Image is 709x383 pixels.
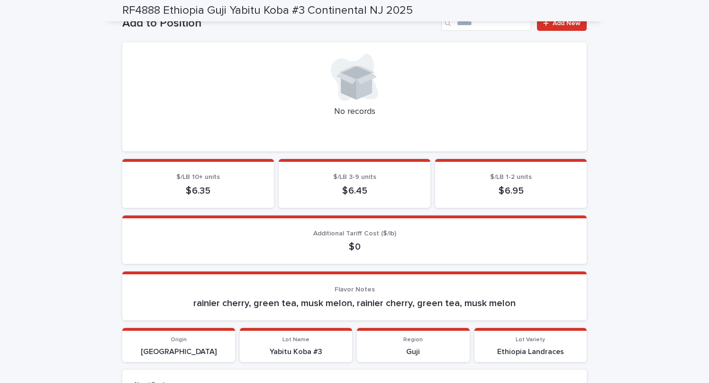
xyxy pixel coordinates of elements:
p: Ethiopia Landraces [480,347,582,356]
span: Origin [171,337,187,343]
span: $/LB 10+ units [176,174,220,180]
span: $/LB 1-2 units [490,174,532,180]
p: Yabitu Koba #3 [245,347,347,356]
input: Search [441,16,531,31]
a: Add New [537,16,587,31]
p: $ 0 [134,241,575,252]
p: [GEOGRAPHIC_DATA] [128,347,229,356]
h2: RF4888 Ethiopia Guji Yabitu Koba #3 Continental NJ 2025 [122,4,413,18]
h1: Add to Position [122,17,437,30]
span: Additional Tariff Cost ($/lb) [313,230,396,237]
p: $ 6.35 [134,185,263,196]
p: rainier cherry, green tea, musk melon, rainier cherry, green tea, musk melon [134,298,575,309]
span: Flavor Notes [335,286,375,293]
p: $ 6.95 [446,185,575,196]
p: No records [134,107,575,117]
span: Add New [553,20,581,27]
span: $/LB 3-9 units [333,174,376,180]
p: $ 6.45 [290,185,419,196]
span: Region [403,337,423,343]
span: Lot Name [282,337,309,343]
span: Lot Variety [516,337,545,343]
p: Guji [363,347,464,356]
